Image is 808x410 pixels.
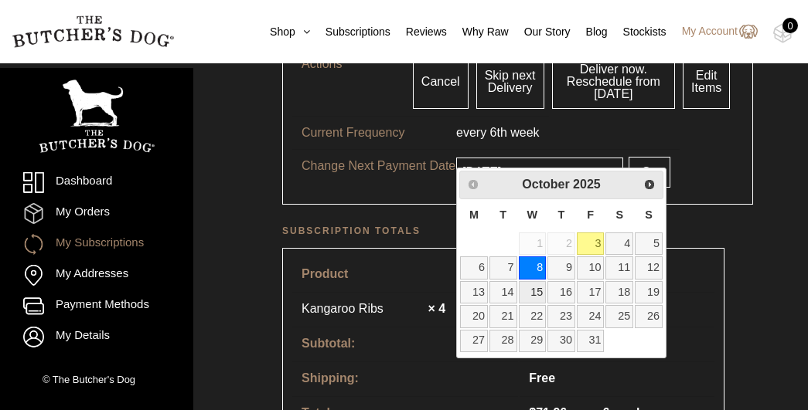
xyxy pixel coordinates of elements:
span: Monday [469,208,479,221]
a: 14 [489,281,517,303]
a: 5 [635,232,663,255]
th: Shipping: [292,361,518,395]
a: 13 [460,281,488,303]
p: Change Next Payment Date [302,157,456,175]
a: 23 [547,305,575,327]
a: Subscriptions [310,24,390,40]
span: October [522,178,569,191]
a: 21 [489,305,517,327]
a: 27 [460,330,488,352]
span: Wednesday [527,208,538,221]
a: 24 [577,305,605,327]
a: 16 [547,281,575,303]
p: Current Frequency [302,124,456,142]
span: Next [643,178,656,191]
a: Next [639,173,661,195]
a: 20 [460,305,488,327]
a: Cancel [413,55,469,109]
span: Tuesday [499,208,506,221]
a: Dashboard [23,172,170,193]
a: Deliver now. Reschedule from [DATE] [552,55,676,109]
span: Friday [587,208,594,221]
a: My Details [23,327,170,347]
a: 12 [635,256,663,279]
a: 17 [577,281,605,303]
th: Product [292,258,518,290]
a: 28 [489,330,517,352]
a: 29 [519,330,547,352]
a: Kangaroo Ribs [302,300,424,318]
a: 4 [605,232,633,255]
a: 7 [489,256,517,279]
a: 8 [519,256,547,279]
a: 11 [605,256,633,279]
a: 9 [547,256,575,279]
a: 31 [577,330,605,352]
span: every 6th [456,126,507,139]
span: Sunday [645,208,653,221]
th: Subtotal: [292,327,518,360]
a: 15 [519,281,547,303]
a: 6 [460,256,488,279]
a: My Account [667,22,758,41]
a: My Addresses [23,265,170,286]
td: Free [520,361,714,395]
a: 22 [519,305,547,327]
a: My Subscriptions [23,234,170,255]
a: 25 [605,305,633,327]
div: 0 [782,18,798,33]
span: week [510,126,539,139]
a: Reviews [390,24,447,40]
a: Blog [571,24,608,40]
a: Our Story [509,24,571,40]
td: Actions [292,47,400,116]
a: Payment Methods [23,296,170,317]
span: Saturday [615,208,623,221]
a: Edit Items [683,55,730,109]
a: 19 [635,281,663,303]
a: 18 [605,281,633,303]
a: 30 [547,330,575,352]
button: Go [629,157,670,188]
strong: × 4 [428,302,445,315]
img: TBD_Cart-Empty.png [773,23,793,43]
a: Stockists [608,24,667,40]
a: Skip next Delivery [476,55,544,109]
span: Thursday [558,208,565,221]
a: 26 [635,305,663,327]
a: 3 [577,232,605,255]
a: 10 [577,256,605,279]
a: My Orders [23,203,170,224]
a: Why Raw [447,24,509,40]
span: 2025 [573,178,601,191]
a: Shop [254,24,310,40]
img: TBD_Portrait_Logo_White.png [39,80,155,153]
h2: Subscription totals [282,223,724,239]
